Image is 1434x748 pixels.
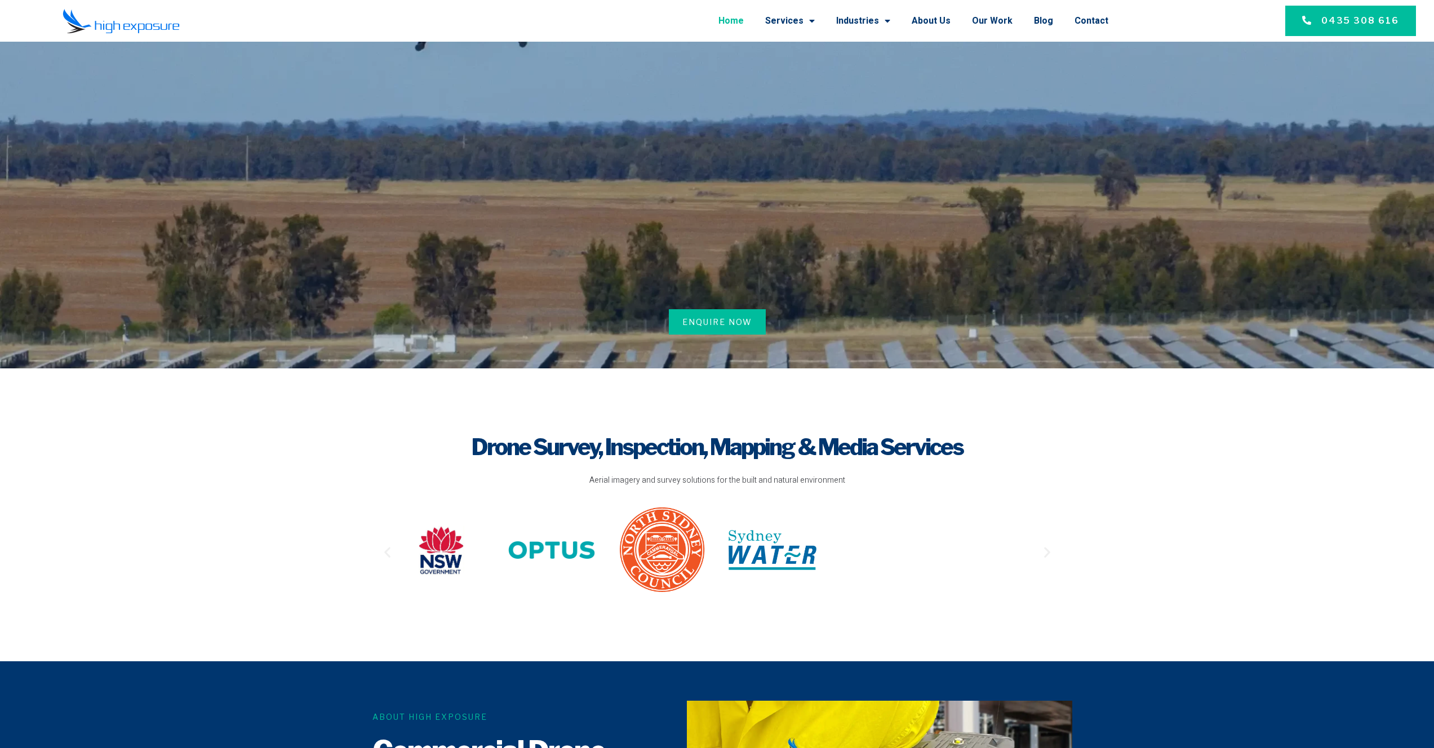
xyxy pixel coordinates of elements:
h6: About High Exposure [372,711,665,723]
div: 5 / 20 [508,526,596,579]
a: Industries [836,6,890,35]
span: 0435 308 616 [1321,14,1399,28]
div: 9 / 20 [949,511,1037,593]
img: NSW-Government-official-logo [397,524,485,577]
a: 0435 308 616 [1285,6,1416,36]
img: Final-Logo copy [63,8,180,34]
nav: Menu [241,6,1109,35]
div: Image Carousel [397,506,1037,598]
p: Aerial imagery and survey solutions for the built and natural environment [380,474,1054,487]
div: 6 / 20 [618,506,706,598]
img: Telstra-Logo [839,526,927,575]
a: Services [765,6,815,35]
div: 7 / 20 [729,530,816,575]
img: site-logo [618,506,706,594]
a: Enquire Now [669,309,766,335]
img: sydney-water-logo-13AE903EDF-seeklogo.com [729,530,816,570]
span: Enquire Now [682,316,752,328]
a: Home [718,6,744,35]
a: Our Work [972,6,1013,35]
a: About Us [912,6,951,35]
a: Blog [1034,6,1053,35]
a: Contact [1075,6,1108,35]
img: Optus-Logo-2016-present [508,526,596,575]
h1: Drone Survey, Inspection, Mapping & Media Services [380,431,1054,463]
div: 8 / 20 [839,526,927,579]
div: 4 / 20 [397,524,485,581]
img: The-Royal-Botanic-Gardens-Domain-Trust [949,511,1037,588]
